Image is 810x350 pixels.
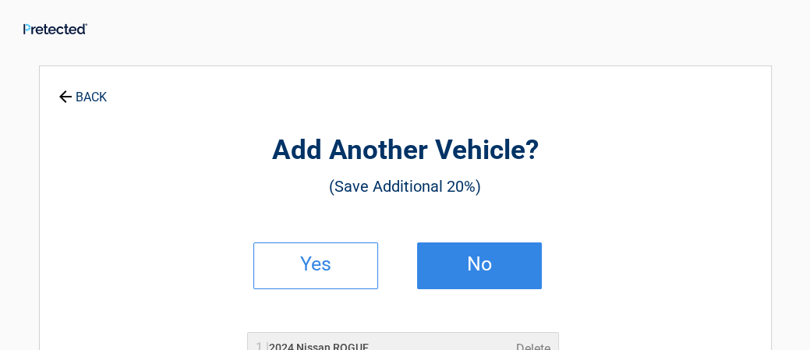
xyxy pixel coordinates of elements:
[126,173,685,200] h3: (Save Additional 20%)
[126,133,685,169] h2: Add Another Vehicle?
[23,23,87,35] img: Main Logo
[270,259,362,270] h2: Yes
[433,259,525,270] h2: No
[55,76,110,104] a: BACK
